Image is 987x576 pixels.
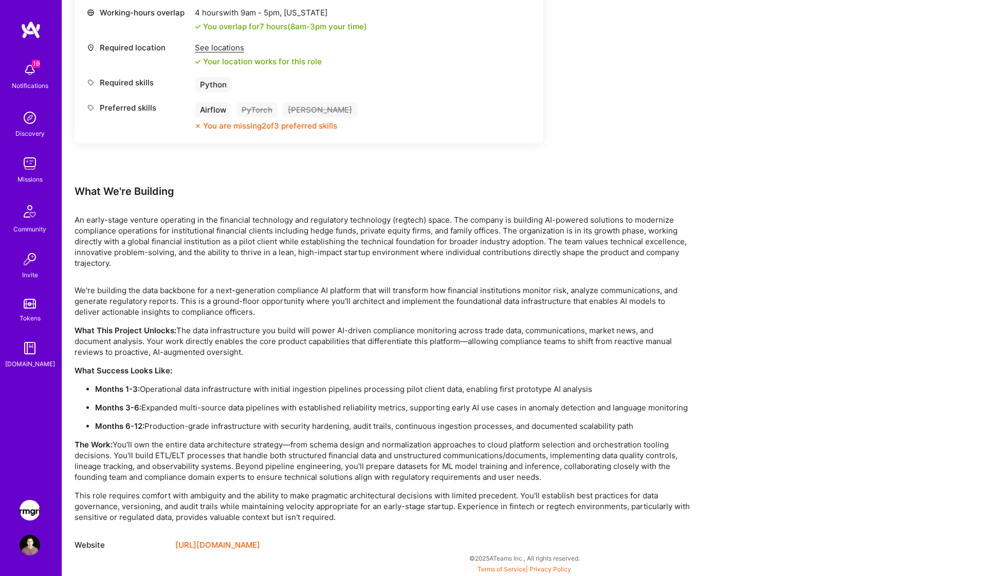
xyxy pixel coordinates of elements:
[87,104,95,112] i: icon Tag
[195,123,201,129] i: icon CloseOrange
[95,421,144,431] strong: Months 6-12:
[17,199,42,224] img: Community
[478,565,526,573] a: Terms of Service
[17,174,43,185] div: Missions
[15,128,45,139] div: Discovery
[203,21,367,32] div: You overlap for 7 hours ( your time)
[195,7,367,18] div: 4 hours with [US_STATE]
[195,102,231,117] div: Airflow
[75,214,691,268] p: An early-stage venture operating in the financial technology and regulatory technology (regtech) ...
[20,153,40,174] img: teamwork
[17,535,43,555] a: User Avatar
[75,285,691,317] p: We're building the data backbone for a next-generation compliance AI platform that will transform...
[20,107,40,128] img: discovery
[5,358,55,369] div: [DOMAIN_NAME]
[12,80,48,91] div: Notifications
[87,44,95,51] i: icon Location
[75,325,691,357] p: The data infrastructure you build will power AI-driven compliance monitoring across trade data, c...
[20,60,40,80] img: bell
[22,269,38,280] div: Invite
[195,77,232,92] div: Python
[195,56,322,67] div: Your location works for this role
[478,565,571,573] span: |
[20,249,40,269] img: Invite
[87,79,95,86] i: icon Tag
[95,403,141,412] strong: Months 3-6:
[95,384,140,394] strong: Months 1-3:
[87,77,190,88] div: Required skills
[239,8,284,17] span: 9am - 5pm ,
[203,120,337,131] div: You are missing 2 of 3 preferred skills
[75,440,113,449] strong: The Work:
[75,539,167,551] div: Website
[75,326,176,335] strong: What This Project Unlocks:
[75,366,172,375] strong: What Success Looks Like:
[195,59,201,65] i: icon Check
[20,500,40,520] img: Termgrid: Optimizing Termgrid's Data Processing for Scale and Efficiency
[95,421,691,431] p: Production-grade infrastructure with security hardening, audit trails, continuous ingestion proce...
[75,490,691,523] p: This role requires comfort with ambiguity and the ability to make pragmatic architectural decisio...
[24,299,36,309] img: tokens
[20,535,40,555] img: User Avatar
[195,42,322,53] div: See locations
[87,7,190,18] div: Working-hours overlap
[21,21,41,39] img: logo
[13,224,46,235] div: Community
[62,545,987,571] div: © 2025 ATeams Inc., All rights reserved.
[17,500,43,520] a: Termgrid: Optimizing Termgrid's Data Processing for Scale and Efficiency
[87,102,190,113] div: Preferred skills
[175,539,260,551] a: [URL][DOMAIN_NAME]
[87,9,95,16] i: icon World
[87,42,190,53] div: Required location
[236,102,278,117] div: PyTorch
[290,22,326,31] span: 8am - 3pm
[195,24,201,30] i: icon Check
[95,384,691,394] p: Operational data infrastructure with initial ingestion pipelines processing pilot client data, en...
[75,185,691,198] div: What We're Building
[32,60,40,68] span: 19
[75,439,691,482] p: You'll own the entire data architecture strategy—from schema design and normalization approaches ...
[529,565,571,573] a: Privacy Policy
[95,402,691,413] p: Expanded multi-source data pipelines with established reliability metrics, supporting early AI us...
[283,102,357,117] div: [PERSON_NAME]
[20,338,40,358] img: guide book
[20,313,41,323] div: Tokens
